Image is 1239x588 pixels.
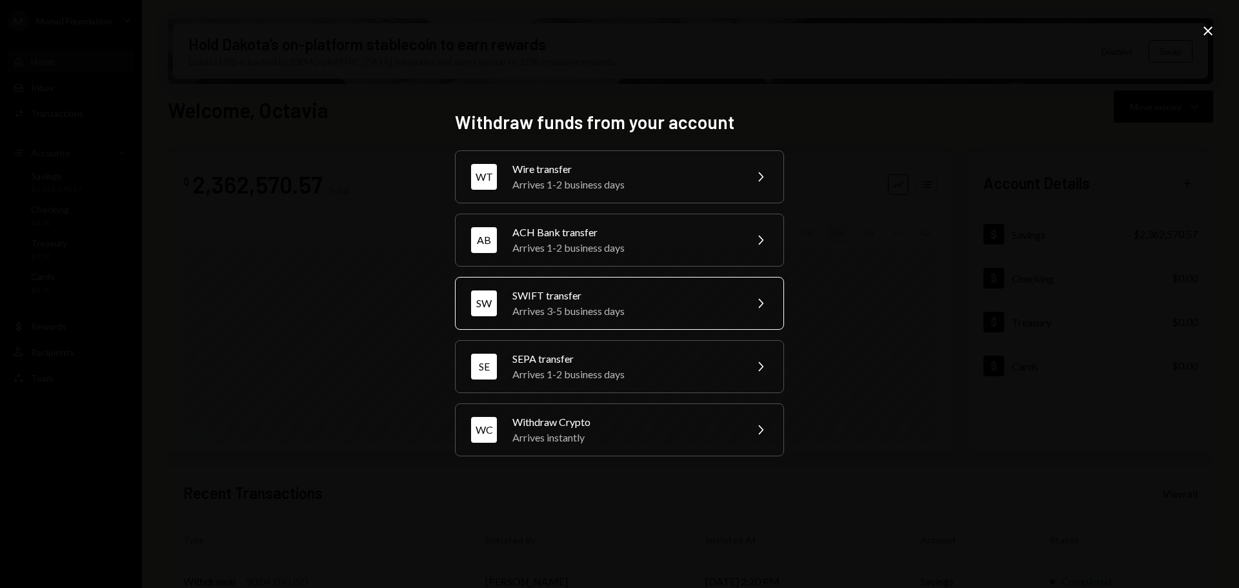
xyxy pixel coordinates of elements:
div: Arrives 1-2 business days [512,367,737,382]
div: Wire transfer [512,161,737,177]
div: WC [471,417,497,443]
button: SESEPA transferArrives 1-2 business days [455,340,784,393]
div: SE [471,354,497,380]
div: SW [471,290,497,316]
div: SEPA transfer [512,351,737,367]
div: WT [471,164,497,190]
div: Arrives 1-2 business days [512,240,737,256]
button: ABACH Bank transferArrives 1-2 business days [455,214,784,267]
button: WTWire transferArrives 1-2 business days [455,150,784,203]
div: Withdraw Crypto [512,414,737,430]
div: AB [471,227,497,253]
div: SWIFT transfer [512,288,737,303]
div: Arrives 3-5 business days [512,303,737,319]
div: Arrives instantly [512,430,737,445]
div: ACH Bank transfer [512,225,737,240]
button: WCWithdraw CryptoArrives instantly [455,403,784,456]
div: Arrives 1-2 business days [512,177,737,192]
button: SWSWIFT transferArrives 3-5 business days [455,277,784,330]
h2: Withdraw funds from your account [455,110,784,135]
